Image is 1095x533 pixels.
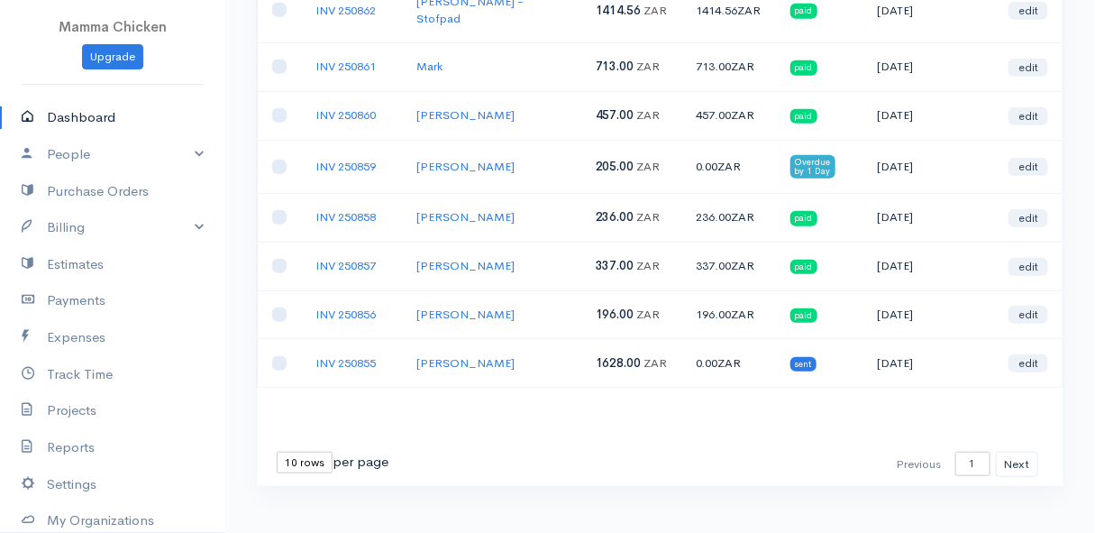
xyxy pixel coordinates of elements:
[417,159,516,174] a: [PERSON_NAME]
[732,307,755,322] span: ZAR
[863,242,994,290] td: [DATE]
[682,290,776,339] td: 196.00
[315,59,376,74] a: INV 250861
[996,452,1038,478] button: Next
[644,355,668,371] span: ZAR
[315,209,376,225] a: INV 250858
[596,307,634,322] span: 196.00
[790,60,817,75] span: paid
[732,258,755,273] span: ZAR
[1008,2,1048,20] a: edit
[637,59,661,74] span: ZAR
[596,3,642,18] span: 1414.56
[682,140,776,193] td: 0.00
[732,107,755,123] span: ZAR
[732,59,755,74] span: ZAR
[637,159,661,174] span: ZAR
[718,355,742,371] span: ZAR
[1008,306,1048,324] a: edit
[682,193,776,242] td: 236.00
[277,452,388,473] div: per page
[637,307,661,322] span: ZAR
[790,308,817,323] span: paid
[790,260,817,274] span: paid
[863,339,994,388] td: [DATE]
[315,307,376,322] a: INV 250856
[637,209,661,225] span: ZAR
[637,107,661,123] span: ZAR
[718,159,742,174] span: ZAR
[315,258,376,273] a: INV 250857
[596,355,642,371] span: 1628.00
[417,59,443,74] a: Mark
[790,211,817,225] span: paid
[1008,59,1048,77] a: edit
[82,44,143,70] a: Upgrade
[315,355,376,371] a: INV 250855
[738,3,762,18] span: ZAR
[644,3,668,18] span: ZAR
[790,109,817,124] span: paid
[417,355,516,371] a: [PERSON_NAME]
[732,209,755,225] span: ZAR
[1008,107,1048,125] a: edit
[637,258,661,273] span: ZAR
[417,107,516,123] a: [PERSON_NAME]
[596,209,634,225] span: 236.00
[863,290,994,339] td: [DATE]
[1008,209,1048,227] a: edit
[596,59,634,74] span: 713.00
[596,107,634,123] span: 457.00
[863,91,994,140] td: [DATE]
[417,209,516,225] a: [PERSON_NAME]
[790,4,817,18] span: paid
[682,242,776,290] td: 337.00
[417,307,516,322] a: [PERSON_NAME]
[682,42,776,91] td: 713.00
[682,91,776,140] td: 457.00
[1008,158,1048,176] a: edit
[1008,258,1048,276] a: edit
[863,193,994,242] td: [DATE]
[59,18,167,35] span: Mamma Chicken
[417,258,516,273] a: [PERSON_NAME]
[1008,354,1048,372] a: edit
[315,107,376,123] a: INV 250860
[315,159,376,174] a: INV 250859
[790,155,835,179] span: Overdue by 1 Day
[682,339,776,388] td: 0.00
[596,258,634,273] span: 337.00
[315,3,376,18] a: INV 250862
[596,159,634,174] span: 205.00
[863,140,994,193] td: [DATE]
[790,357,817,372] span: sent
[863,42,994,91] td: [DATE]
